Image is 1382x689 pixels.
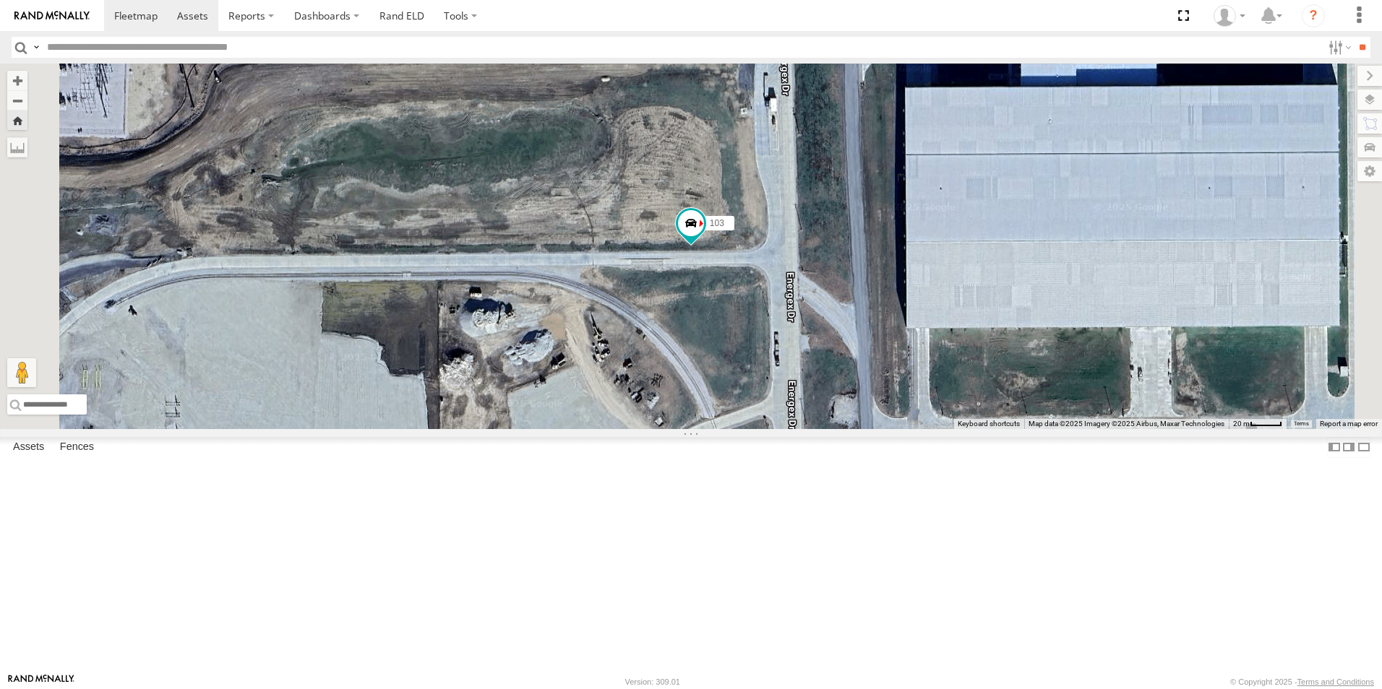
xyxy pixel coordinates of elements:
label: Map Settings [1357,161,1382,181]
label: Search Filter Options [1323,37,1354,58]
a: Terms (opens in new tab) [1294,421,1309,427]
label: Dock Summary Table to the Right [1342,437,1356,458]
button: Zoom in [7,71,27,90]
a: Report a map error [1320,420,1378,428]
button: Drag Pegman onto the map to open Street View [7,358,36,387]
div: Craig King [1209,5,1250,27]
span: Map data ©2025 Imagery ©2025 Airbus, Maxar Technologies [1029,420,1224,428]
label: Measure [7,137,27,157]
label: Fences [53,437,101,457]
span: 103 [710,218,724,228]
button: Zoom out [7,90,27,110]
label: Search Query [30,37,42,58]
span: 20 m [1233,420,1250,428]
a: Visit our Website [8,675,74,689]
i: ? [1302,4,1325,27]
button: Zoom Home [7,110,27,130]
label: Dock Summary Table to the Left [1327,437,1342,458]
img: rand-logo.svg [14,11,90,21]
label: Assets [6,437,51,457]
label: Hide Summary Table [1357,437,1371,458]
button: Map Scale: 20 m per 41 pixels [1229,419,1287,429]
div: Version: 309.01 [625,677,680,686]
div: © Copyright 2025 - [1230,677,1374,686]
a: Terms and Conditions [1297,677,1374,686]
button: Keyboard shortcuts [958,419,1020,429]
